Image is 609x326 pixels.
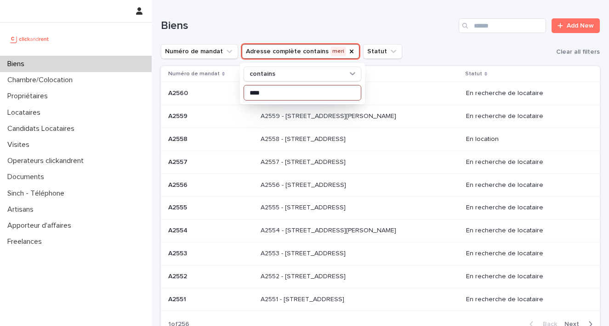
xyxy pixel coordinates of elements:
[168,69,220,79] p: Numéro de mandat
[161,197,600,219] tr: A2555A2555 A2555 - [STREET_ADDRESS]A2555 - [STREET_ADDRESS] En recherche de locataire
[552,18,600,33] a: Add New
[466,250,585,258] p: En recherche de locataire
[261,157,347,166] p: A2557 - [STREET_ADDRESS]
[4,108,48,117] p: Locataires
[4,173,51,181] p: Documents
[466,158,585,166] p: En recherche de locataire
[168,271,189,281] p: A2552
[261,225,398,235] p: A2554 - [STREET_ADDRESS][PERSON_NAME]
[363,44,402,59] button: Statut
[168,225,189,235] p: A2554
[466,90,585,97] p: En recherche de locataire
[168,88,190,97] p: A2560
[161,19,455,33] h1: Biens
[261,111,398,120] p: A2559 - [STREET_ADDRESS][PERSON_NAME]
[261,202,347,212] p: A2555 - [STREET_ADDRESS]
[465,69,482,79] p: Statut
[168,180,189,189] p: A2556
[161,219,600,242] tr: A2554A2554 A2554 - [STREET_ADDRESS][PERSON_NAME]A2554 - [STREET_ADDRESS][PERSON_NAME] En recherch...
[466,112,585,120] p: En recherche de locataire
[161,82,600,105] tr: A2560A2560 A2560 - [STREET_ADDRESS]A2560 - [STREET_ADDRESS] En recherche de locataire
[4,237,49,246] p: Freelances
[466,296,585,304] p: En recherche de locataire
[4,221,79,230] p: Apporteur d'affaires
[4,60,32,68] p: Biens
[556,49,600,55] span: Clear all filters
[459,18,546,33] input: Search
[4,205,41,214] p: Artisans
[466,181,585,189] p: En recherche de locataire
[242,44,359,59] button: Adresse complète
[4,124,82,133] p: Candidats Locataires
[4,92,55,101] p: Propriétaires
[168,202,189,212] p: A2555
[261,248,347,258] p: A2553 - [STREET_ADDRESS]
[261,294,346,304] p: A2551 - [STREET_ADDRESS]
[567,22,594,29] span: Add New
[261,271,347,281] p: A2552 - [STREET_ADDRESS]
[168,294,188,304] p: A2551
[161,288,600,311] tr: A2551A2551 A2551 - [STREET_ADDRESS]A2551 - [STREET_ADDRESS] En recherche de locataire
[4,76,80,84] p: Chambre/Colocation
[552,45,600,59] button: Clear all filters
[161,44,238,59] button: Numéro de mandat
[161,105,600,128] tr: A2559A2559 A2559 - [STREET_ADDRESS][PERSON_NAME]A2559 - [STREET_ADDRESS][PERSON_NAME] En recherch...
[7,30,52,48] img: UCB0brd3T0yccxBKYDjQ
[466,227,585,235] p: En recherche de locataire
[261,180,348,189] p: A2556 - [STREET_ADDRESS]
[168,248,189,258] p: A2553
[161,242,600,265] tr: A2553A2553 A2553 - [STREET_ADDRESS]A2553 - [STREET_ADDRESS] En recherche de locataire
[4,157,91,165] p: Operateurs clickandrent
[466,204,585,212] p: En recherche de locataire
[466,135,585,143] p: En location
[161,265,600,288] tr: A2552A2552 A2552 - [STREET_ADDRESS]A2552 - [STREET_ADDRESS] En recherche de locataire
[261,134,347,143] p: A2558 - [STREET_ADDRESS]
[161,174,600,197] tr: A2556A2556 A2556 - [STREET_ADDRESS]A2556 - [STREET_ADDRESS] En recherche de locataire
[168,111,189,120] p: A2559
[168,134,189,143] p: A2558
[4,141,37,149] p: Visites
[161,151,600,174] tr: A2557A2557 A2557 - [STREET_ADDRESS]A2557 - [STREET_ADDRESS] En recherche de locataire
[161,128,600,151] tr: A2558A2558 A2558 - [STREET_ADDRESS]A2558 - [STREET_ADDRESS] En location
[466,273,585,281] p: En recherche de locataire
[168,157,189,166] p: A2557
[4,189,72,198] p: Sinch - Téléphone
[250,70,275,78] p: contains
